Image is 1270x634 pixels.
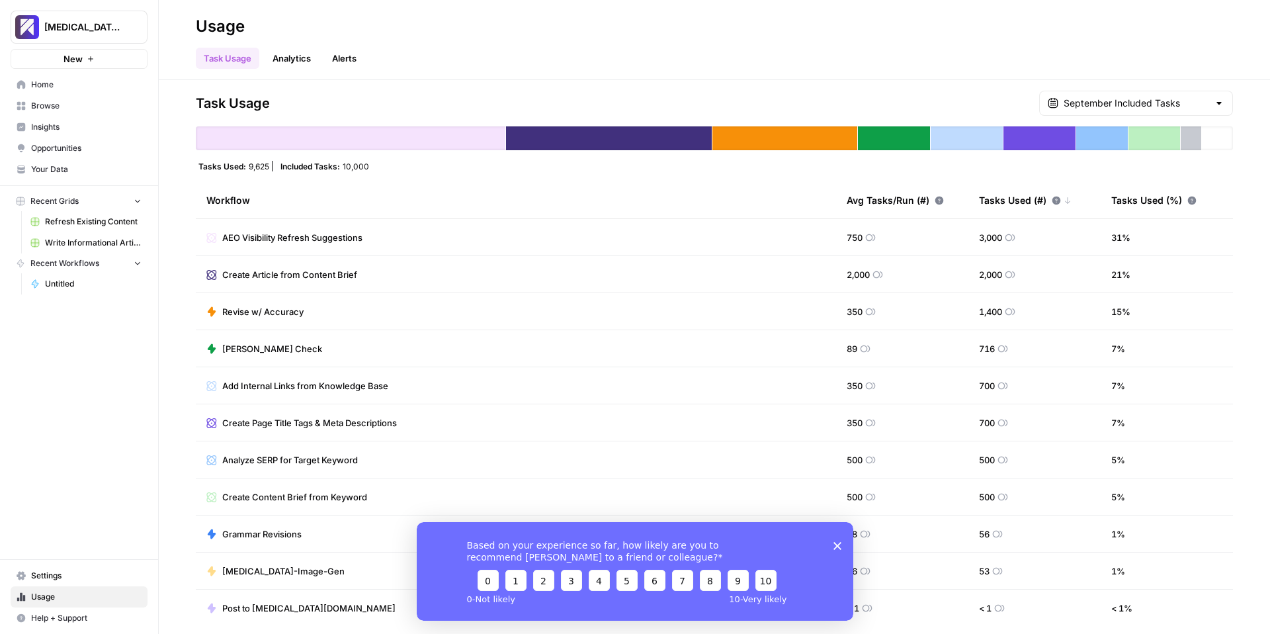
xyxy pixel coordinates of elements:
[31,570,142,582] span: Settings
[222,416,397,430] span: Create Page Title Tags & Meta Descriptions
[1111,305,1130,318] span: 15 %
[222,565,345,578] span: [MEDICAL_DATA]-Image-Gen
[979,565,990,578] span: 53
[222,342,322,355] span: [PERSON_NAME] Check
[11,253,148,273] button: Recent Workflows
[24,232,148,253] a: Write Informational Article
[979,268,1002,281] span: 2,000
[44,21,124,34] span: [MEDICAL_DATA] - Test
[280,161,340,171] span: Included Tasks:
[979,182,1072,218] div: Tasks Used (#)
[45,278,142,290] span: Untitled
[196,94,270,113] span: Task Usage
[31,591,142,603] span: Usage
[979,490,995,504] span: 500
[1111,602,1132,615] span: < 1 %
[1111,416,1125,430] span: 7 %
[1111,565,1125,578] span: 1 %
[11,191,148,211] button: Recent Grids
[1111,527,1125,541] span: 1 %
[847,305,863,318] span: 350
[45,216,142,228] span: Refresh Existing Content
[11,608,148,629] button: Help + Support
[1111,268,1130,281] span: 21 %
[222,602,396,615] span: Post to [MEDICAL_DATA][DOMAIN_NAME]
[11,586,148,608] a: Usage
[979,416,995,430] span: 700
[847,416,863,430] span: 350
[31,142,142,154] span: Opportunities
[30,195,79,207] span: Recent Grids
[206,565,345,578] a: [MEDICAL_DATA]-Image-Gen
[1111,453,1125,467] span: 5 %
[979,379,995,392] span: 700
[222,490,367,504] span: Create Content Brief from Keyword
[24,211,148,232] a: Refresh Existing Content
[11,74,148,95] a: Home
[196,48,259,69] a: Task Usage
[847,268,870,281] span: 2,000
[11,49,148,69] button: New
[222,379,388,392] span: Add Internal Links from Knowledge Base
[1111,231,1130,244] span: 31 %
[11,95,148,116] a: Browse
[11,11,148,44] button: Workspace: Overjet - Test
[979,342,995,355] span: 716
[1111,379,1125,392] span: 7 %
[979,602,992,615] span: < 1
[979,453,995,467] span: 500
[343,161,369,171] span: 10,000
[979,527,990,541] span: 56
[45,237,142,249] span: Write Informational Article
[31,121,142,133] span: Insights
[324,48,364,69] button: Alerts
[249,161,269,171] span: 9,625
[24,273,148,294] a: Untitled
[847,453,863,467] span: 500
[847,182,944,218] div: Avg Tasks/Run (#)
[847,490,863,504] span: 500
[847,342,857,355] span: 89
[222,453,358,467] span: Analyze SERP for Target Keyword
[979,305,1002,318] span: 1,400
[979,231,1002,244] span: 3,000
[222,231,362,244] span: AEO Visibility Refresh Suggestions
[222,268,357,281] span: Create Article from Content Brief
[206,342,322,355] a: [PERSON_NAME] Check
[196,16,245,37] div: Usage
[206,602,396,615] a: Post to [MEDICAL_DATA][DOMAIN_NAME]
[1111,182,1197,218] div: Tasks Used (%)
[1111,490,1125,504] span: 5 %
[63,52,83,66] span: New
[31,79,142,91] span: Home
[847,231,863,244] span: 750
[11,116,148,138] a: Insights
[1111,342,1125,355] span: 7 %
[11,565,148,586] a: Settings
[847,379,863,392] span: 350
[206,182,825,218] div: Workflow
[222,527,302,541] span: Grammar Revisions
[206,527,302,541] a: Grammar Revisions
[222,305,304,318] span: Revise w/ Accuracy
[31,100,142,112] span: Browse
[417,522,853,621] iframe: Survey from AirOps
[11,159,148,180] a: Your Data
[15,15,39,39] img: Overjet - Test Logo
[11,138,148,159] a: Opportunities
[265,48,319,69] a: Analytics
[198,161,246,171] span: Tasks Used:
